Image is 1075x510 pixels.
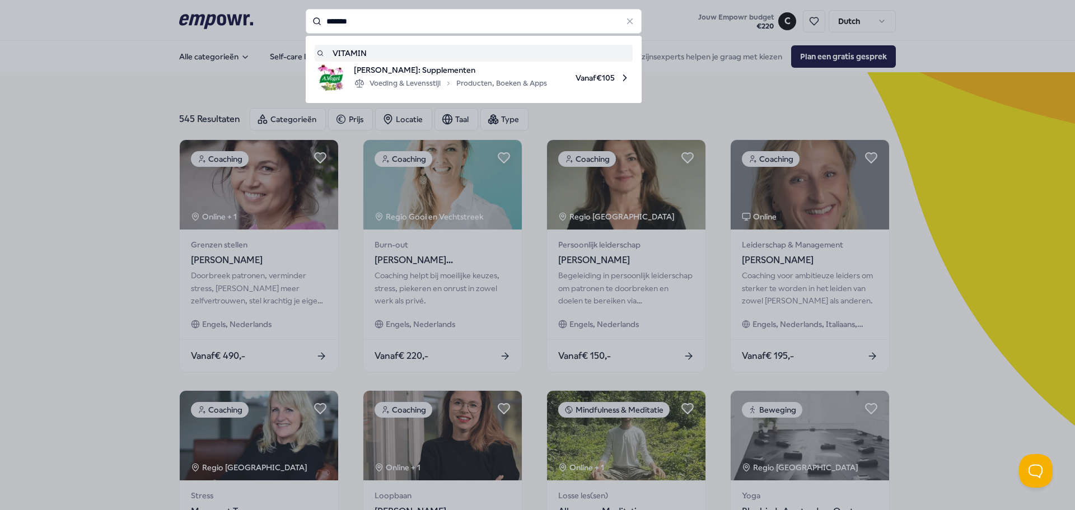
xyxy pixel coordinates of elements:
[317,47,630,59] a: VITAMIN
[317,64,630,92] a: product image[PERSON_NAME]: SupplementenVoeding & LevensstijlProducten, Boeken & AppsVanaf€105
[354,77,547,90] div: Voeding & Levensstijl Producten, Boeken & Apps
[1019,454,1053,488] iframe: Help Scout Beacon - Open
[354,64,547,76] span: [PERSON_NAME]: Supplementen
[306,9,642,34] input: Search for products, categories or subcategories
[317,64,345,92] img: product image
[556,64,630,92] span: Vanaf € 105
